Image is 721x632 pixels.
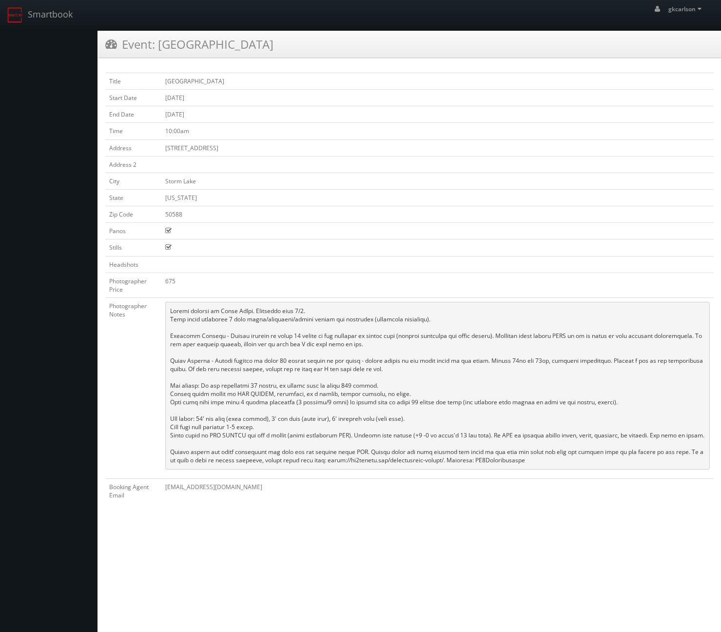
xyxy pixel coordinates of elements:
[105,123,161,139] td: Time
[105,90,161,106] td: Start Date
[161,90,714,106] td: [DATE]
[105,478,161,503] td: Booking Agent Email
[105,36,273,53] h3: Event: [GEOGRAPHIC_DATA]
[161,189,714,206] td: [US_STATE]
[105,173,161,189] td: City
[668,5,704,13] span: gkcarlson
[105,106,161,123] td: End Date
[161,73,714,90] td: [GEOGRAPHIC_DATA]
[105,156,161,173] td: Address 2
[105,73,161,90] td: Title
[105,189,161,206] td: State
[161,139,714,156] td: [STREET_ADDRESS]
[165,302,710,470] pre: Loremi dolorsi am Conse AdIpi. Elitseddo eius 7/2. Temp incid utlaboree 7 dolo magna/aliquaeni/ad...
[7,7,23,23] img: smartbook-logo.png
[105,239,161,256] td: Stills
[161,478,714,503] td: [EMAIL_ADDRESS][DOMAIN_NAME]
[105,297,161,478] td: Photographer Notes
[161,106,714,123] td: [DATE]
[161,206,714,223] td: 50588
[105,223,161,239] td: Panos
[105,273,161,297] td: Photographer Price
[161,273,714,297] td: 675
[105,256,161,273] td: Headshots
[161,123,714,139] td: 10:00am
[161,173,714,189] td: Storm Lake
[105,206,161,223] td: Zip Code
[105,139,161,156] td: Address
